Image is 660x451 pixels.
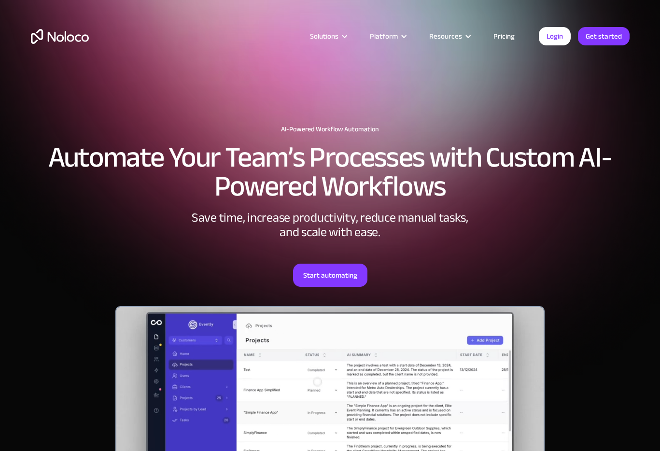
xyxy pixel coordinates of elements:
[429,30,462,42] div: Resources
[578,27,630,45] a: Get started
[31,29,89,44] a: home
[417,30,481,42] div: Resources
[358,30,417,42] div: Platform
[185,211,475,240] div: Save time, increase productivity, reduce manual tasks, and scale with ease.
[539,27,571,45] a: Login
[310,30,338,42] div: Solutions
[481,30,527,42] a: Pricing
[370,30,398,42] div: Platform
[31,143,630,201] h2: Automate Your Team’s Processes with Custom AI-Powered Workflows
[293,264,367,287] a: Start automating
[298,30,358,42] div: Solutions
[31,126,630,133] h1: AI-Powered Workflow Automation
